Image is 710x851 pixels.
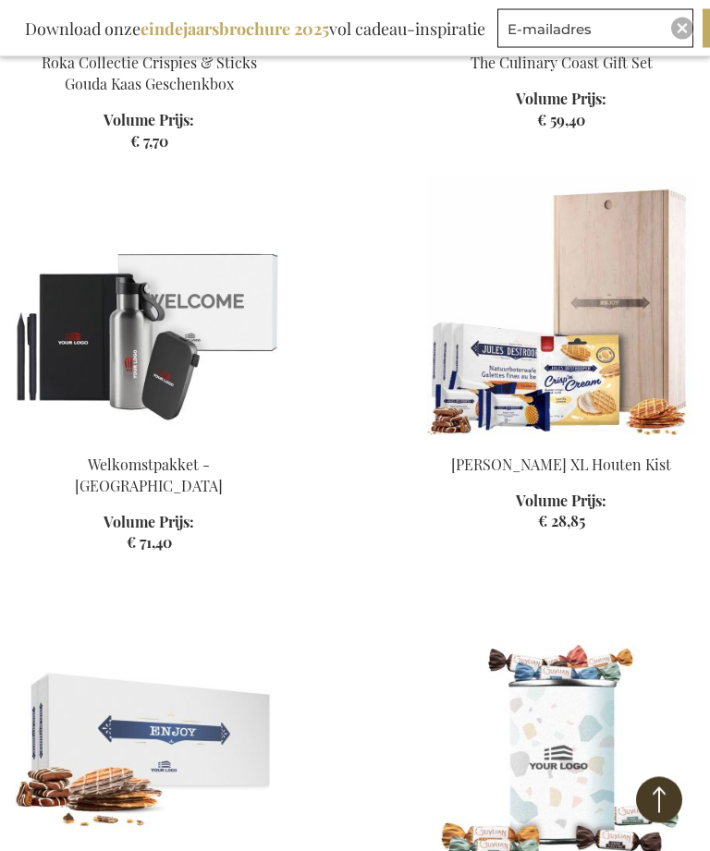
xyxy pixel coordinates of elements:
[17,9,494,48] div: Download onze vol cadeau-inspiratie
[130,132,168,152] span: € 7,70
[141,18,329,40] b: eindejaarsbrochure 2025
[104,111,194,153] a: Volume Prijs: € 7,70
[75,456,223,496] a: Welkomstpakket - [GEOGRAPHIC_DATA]
[471,54,653,73] a: The Culinary Coast Gift Set
[127,533,172,553] span: € 71,40
[427,177,695,436] img: Jules Destrooper XL Wooden Box Personalised 1
[516,492,606,513] span: Volume Prijs:
[677,23,688,34] img: Close
[104,513,194,534] span: Volume Prijs:
[104,513,194,555] a: Volume Prijs: € 71,40
[516,90,606,132] a: Volume Prijs: € 59,40
[538,512,585,531] span: € 28,85
[516,492,606,534] a: Volume Prijs: € 28,85
[537,111,585,130] span: € 59,40
[671,18,693,40] div: Close
[497,9,699,54] form: marketing offers and promotions
[427,432,695,450] a: Jules Destrooper XL Wooden Box Personalised 1
[15,177,283,436] img: Welcome Aboard Gift Box - Black
[497,9,693,48] input: E-mailadres
[516,90,606,111] span: Volume Prijs:
[451,456,671,475] a: [PERSON_NAME] XL Houten Kist
[104,111,194,132] span: Volume Prijs:
[15,432,283,450] a: Welcome Aboard Gift Box - Black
